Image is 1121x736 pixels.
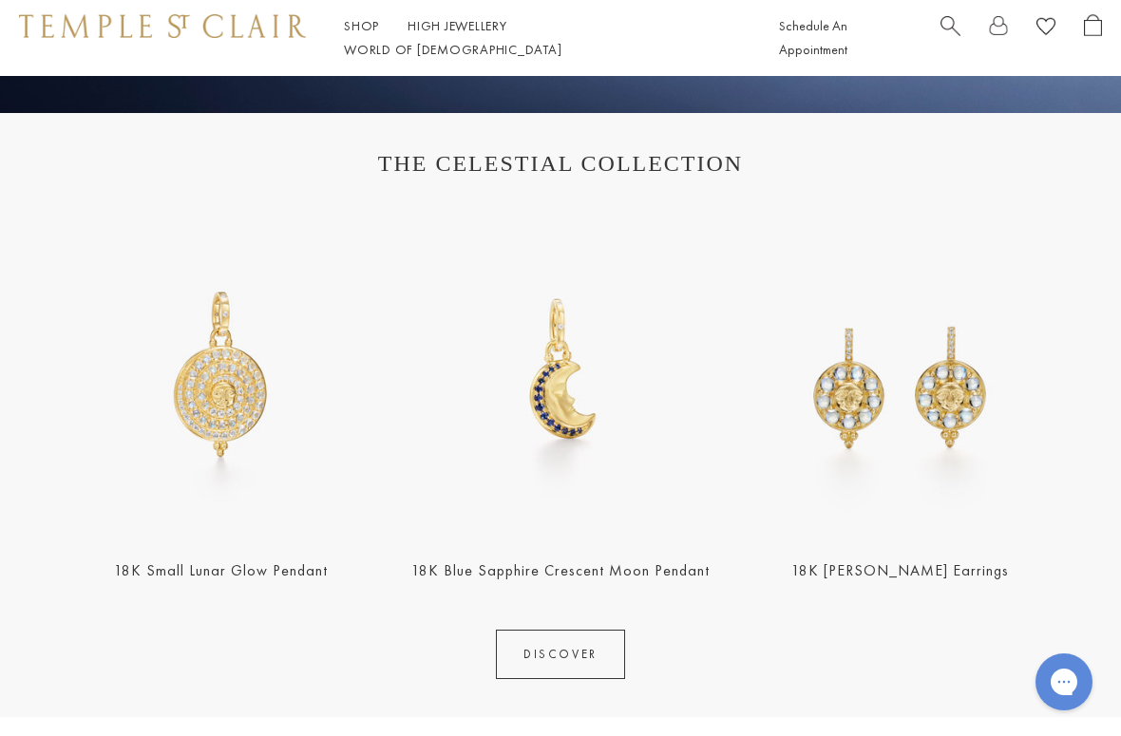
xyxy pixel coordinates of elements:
[57,210,385,538] img: 18K Small Lunar Glow Pendant
[114,560,328,580] a: 18K Small Lunar Glow Pendant
[344,14,736,62] nav: Main navigation
[791,560,1009,580] a: 18K [PERSON_NAME] Earrings
[940,14,960,62] a: Search
[76,151,1045,177] h1: THE CELESTIAL COLLECTION
[411,560,710,580] a: 18K Blue Sapphire Crescent Moon Pendant
[496,630,625,679] a: DISCOVER
[19,14,306,37] img: Temple St. Clair
[57,210,385,538] a: P34863-SMLUNABM18K Small Lunar Glow Pendant
[736,210,1064,538] a: E34861-LUNAHABME34861-LUNAHABM
[396,210,724,538] a: 18K Blue Sapphire Crescent Moon Pendant18K Blue Sapphire Crescent Moon Pendant
[344,41,561,58] a: World of [DEMOGRAPHIC_DATA]World of [DEMOGRAPHIC_DATA]
[344,17,379,34] a: ShopShop
[1036,14,1055,44] a: View Wishlist
[396,210,724,538] img: 18K Blue Sapphire Crescent Moon Pendant
[408,17,507,34] a: High JewelleryHigh Jewellery
[1026,647,1102,717] iframe: Gorgias live chat messenger
[1084,14,1102,62] a: Open Shopping Bag
[779,17,847,58] a: Schedule An Appointment
[736,210,1064,538] img: E34861-LUNAHABM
